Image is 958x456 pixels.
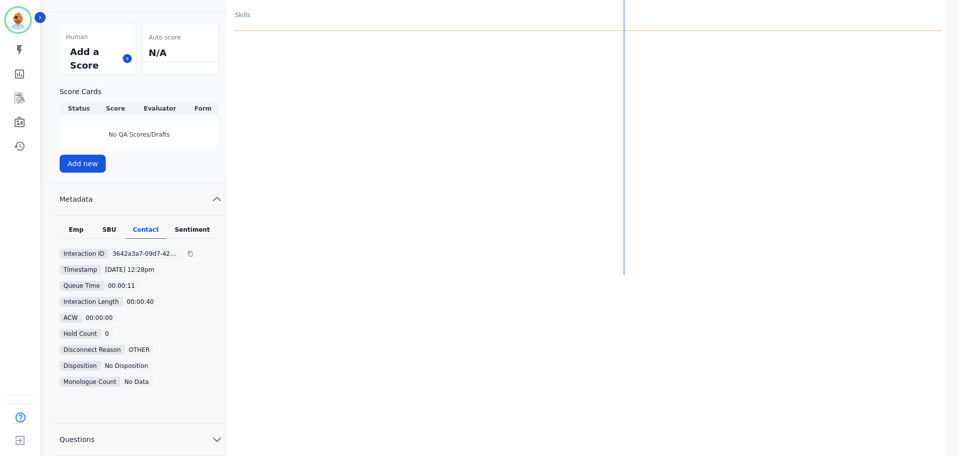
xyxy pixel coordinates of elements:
[60,265,101,275] div: Timestamp
[52,423,227,456] button: Questions chevron down
[60,87,219,97] h3: Score Cards
[68,43,119,74] div: Add a Score
[52,194,101,204] span: Metadata
[101,329,113,339] div: 0
[104,281,139,291] div: 00:00:11
[166,226,219,239] div: Sentiment
[60,377,120,387] div: Monologue Count
[108,249,183,259] div: 3642a3a7-09d7-428c-996b-468174753303
[60,281,104,291] div: Queue Time
[60,361,101,371] div: Disposition
[235,11,251,19] div: Skills
[147,44,214,62] div: N/A
[60,103,98,115] th: Status
[52,434,103,444] span: Questions
[133,103,187,115] th: Evaluator
[101,265,158,275] div: [DATE] 12:28pm
[66,33,88,41] span: Human
[60,329,101,339] div: Hold Count
[98,103,133,115] th: Score
[101,361,152,371] div: No Disposition
[6,8,30,32] img: Bordered avatar
[125,345,154,355] div: OTHER
[82,313,117,323] div: 00:00:00
[93,226,126,239] div: SBU
[211,433,223,445] svg: chevron down
[60,297,123,307] div: Interaction Length
[120,377,153,387] div: No Data
[211,193,223,205] svg: chevron up
[60,226,93,239] div: Emp
[60,313,82,323] div: ACW
[123,297,158,307] div: 00:00:40
[187,103,219,115] th: Form
[147,31,214,44] div: Auto score
[60,249,109,259] div: Interaction ID
[126,226,166,239] div: Contact
[60,345,125,355] div: Disconnect Reason
[60,155,106,173] button: Add new
[60,121,219,149] div: No QA Scores/Drafts
[52,183,227,216] button: Metadata chevron up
